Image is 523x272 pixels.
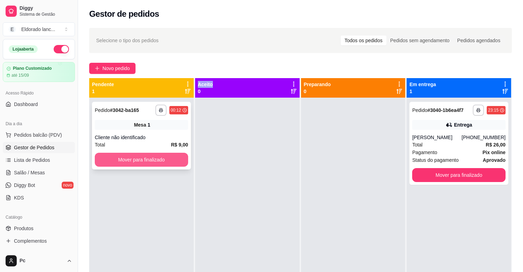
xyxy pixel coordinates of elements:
[3,88,75,99] div: Acesso Rápido
[412,141,423,149] span: Total
[102,65,130,72] span: Novo pedido
[454,121,472,128] div: Entrega
[3,223,75,234] a: Produtos
[95,153,188,167] button: Mover para finalizado
[198,88,213,95] p: 0
[486,142,506,148] strong: R$ 26,00
[3,212,75,223] div: Catálogo
[92,88,114,95] p: 1
[14,101,38,108] span: Dashboard
[3,235,75,247] a: Complementos
[89,8,159,20] h2: Gestor de pedidos
[21,26,55,33] div: Eldorado lanc ...
[409,81,436,88] p: Em entrega
[3,252,75,269] button: Pc
[462,134,506,141] div: [PHONE_NUMBER]
[13,66,52,71] article: Plano Customizado
[412,149,437,156] span: Pagamento
[3,62,75,82] a: Plano Customizadoaté 15/09
[409,88,436,95] p: 1
[453,36,504,45] div: Pedidos agendados
[14,182,35,189] span: Diggy Bot
[95,134,188,141] div: Cliente não identificado
[3,180,75,191] a: Diggy Botnovo
[11,73,29,78] article: até 15/09
[3,22,75,36] button: Select a team
[3,99,75,110] a: Dashboard
[96,37,159,44] span: Selecione o tipo dos pedidos
[171,142,188,148] strong: R$ 9,00
[3,129,75,141] button: Pedidos balcão (PDV)
[89,63,136,74] button: Novo pedido
[304,88,331,95] p: 0
[386,36,453,45] div: Pedidos sem agendamento
[95,66,100,71] span: plus
[483,150,506,155] strong: Pix online
[412,168,506,182] button: Mover para finalizado
[341,36,386,45] div: Todos os pedidos
[95,107,110,113] span: Pedido
[483,157,506,163] strong: aprovado
[412,134,462,141] div: [PERSON_NAME]
[198,81,213,88] p: Aceito
[14,194,24,201] span: KDS
[3,3,75,20] a: DiggySistema de Gestão
[147,121,150,128] div: 1
[14,225,33,232] span: Produtos
[488,107,499,113] div: 23:15
[20,5,72,12] span: Diggy
[3,192,75,203] a: KDS
[171,107,181,113] div: 00:12
[20,12,72,17] span: Sistema de Gestão
[3,154,75,166] a: Lista de Pedidos
[412,156,459,164] span: Status do pagamento
[3,167,75,178] a: Salão / Mesas
[3,118,75,129] div: Dia a dia
[14,144,54,151] span: Gestor de Pedidos
[14,131,62,138] span: Pedidos balcão (PDV)
[92,81,114,88] p: Pendente
[304,81,331,88] p: Preparando
[14,157,50,164] span: Lista de Pedidos
[9,45,38,53] div: Loja aberta
[134,121,146,128] span: Mesa
[20,258,64,264] span: Pc
[110,107,139,113] strong: # 3042-ba165
[9,26,16,33] span: E
[14,237,47,244] span: Complementos
[412,107,428,113] span: Pedido
[3,142,75,153] a: Gestor de Pedidos
[14,169,45,176] span: Salão / Mesas
[428,107,464,113] strong: # 3040-1b6ea4f7
[95,141,105,149] span: Total
[54,45,69,53] button: Alterar Status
